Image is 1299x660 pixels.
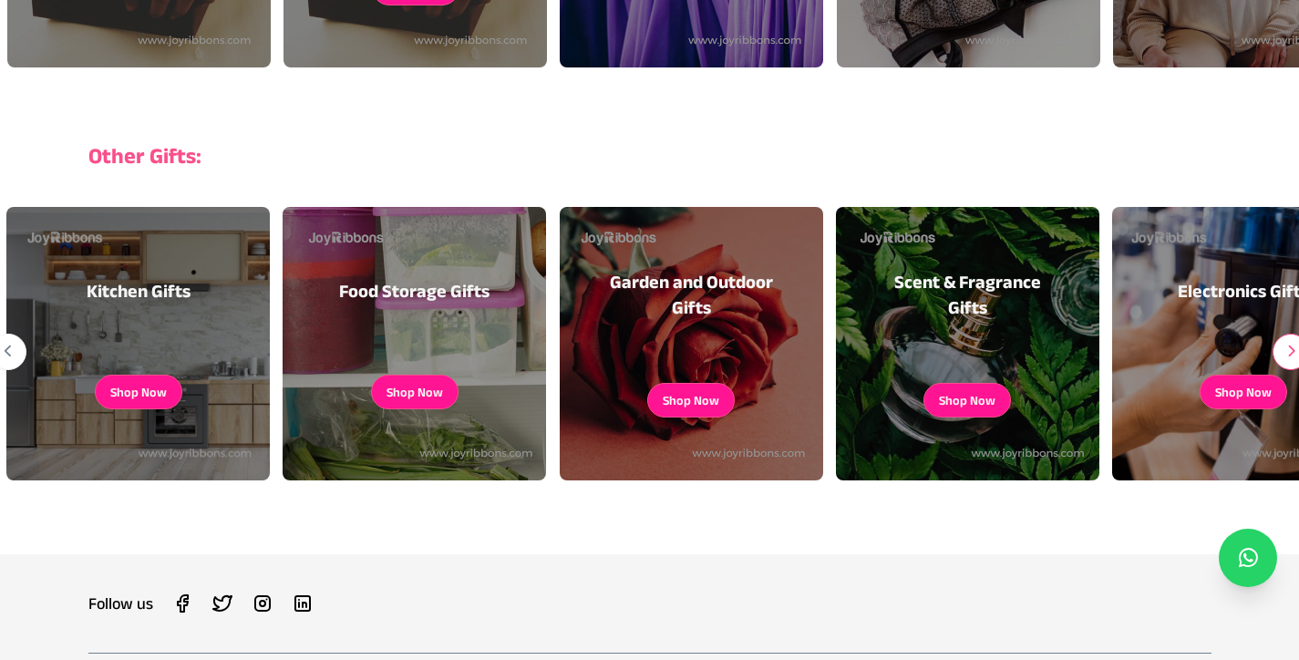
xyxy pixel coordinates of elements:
h3: Kitchen Gifts [87,278,191,304]
a: Shop Now [371,375,459,409]
button: Shop Now [939,391,995,409]
button: Shop Now [110,383,167,401]
h3: Food Storage Gifts [339,278,490,304]
a: Shop Now [1200,375,1287,409]
a: Shop Now [647,383,735,418]
h3: Scent & Fragrance Gifts [880,269,1055,320]
a: Shop Now [923,383,1011,418]
h3: Garden and Outdoor Gifts [603,269,778,320]
button: Shop Now [1215,383,1272,401]
button: Shop Now [387,383,443,401]
a: Shop Now [95,375,182,409]
h3: Other Gifts: [88,141,1211,170]
button: Shop Now [663,391,719,409]
h3: Follow us [88,591,153,616]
